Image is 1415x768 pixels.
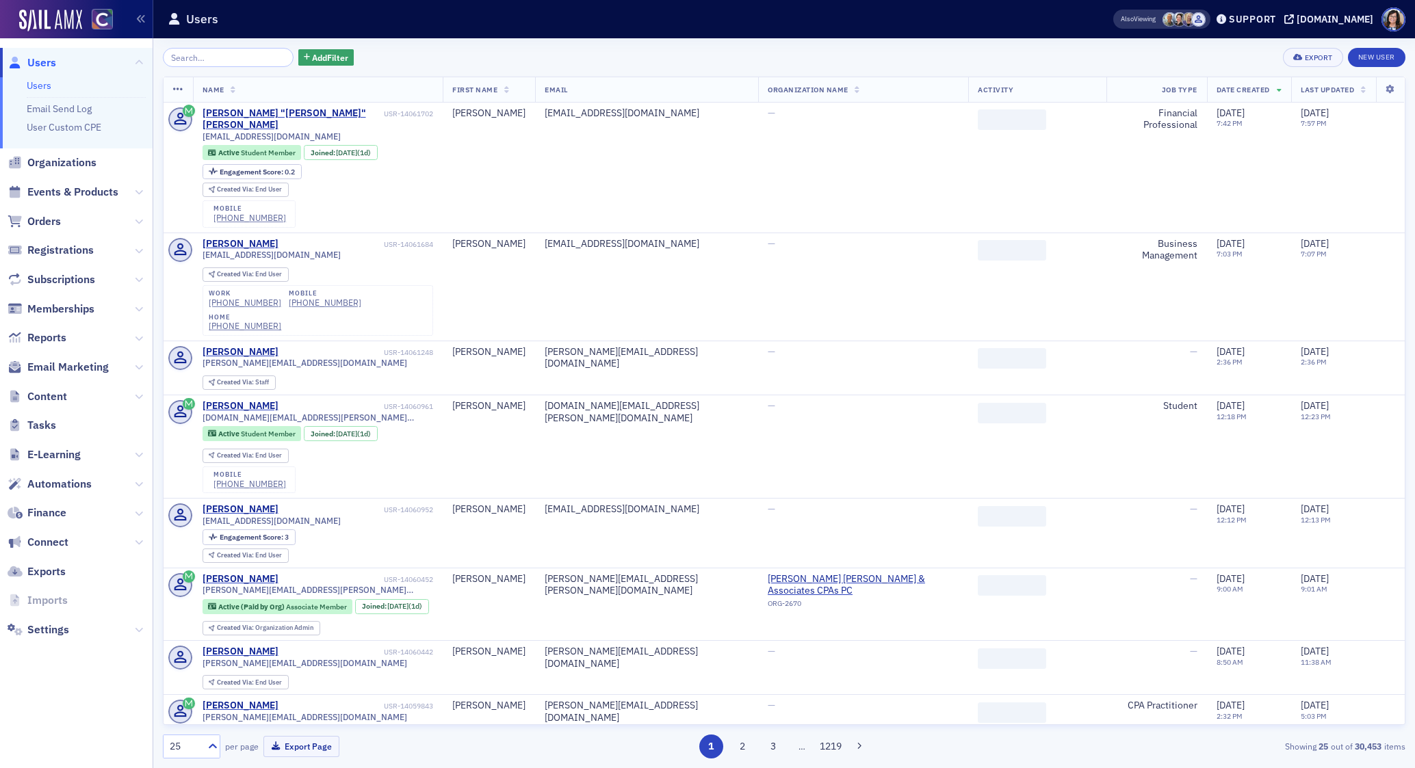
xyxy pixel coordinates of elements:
div: Created Via: End User [203,449,289,463]
span: [PERSON_NAME][EMAIL_ADDRESS][DOMAIN_NAME] [203,658,407,668]
span: Joined : [362,602,388,611]
a: Users [8,55,56,70]
span: — [768,237,775,250]
span: Activity [978,85,1013,94]
span: Associate Member [286,602,347,611]
time: 5:03 PM [1301,711,1327,721]
div: USR-14060961 [281,402,433,411]
div: (1d) [336,148,371,157]
div: [EMAIL_ADDRESS][DOMAIN_NAME] [545,107,749,120]
span: Joined : [311,429,337,438]
span: Events & Products [27,185,118,200]
span: ‌ [978,240,1046,261]
span: Pamela Galey-Coleman [1172,12,1186,27]
a: [PHONE_NUMBER] [213,479,286,489]
div: End User [217,186,282,194]
span: Content [27,389,67,404]
div: Active (Paid by Org): Active (Paid by Org): Associate Member [203,599,353,614]
div: ORG-2670 [768,599,959,613]
span: — [768,645,775,657]
span: Created Via : [217,378,255,386]
span: Engagement Score : [220,167,285,176]
time: 7:07 PM [1301,249,1327,259]
a: [PERSON_NAME] [203,700,278,712]
a: New User [1348,48,1405,67]
div: [DOMAIN_NAME][EMAIL_ADDRESS][PERSON_NAME][DOMAIN_NAME] [545,400,749,424]
span: Organization Name [768,85,848,94]
span: — [768,399,775,412]
a: Registrations [8,243,94,258]
div: Engagement Score: 3 [203,529,296,544]
div: [EMAIL_ADDRESS][DOMAIN_NAME] [545,238,749,250]
span: Active (Paid by Org) [218,602,286,611]
span: [DATE] [1301,237,1329,250]
a: Memberships [8,302,94,317]
a: Tasks [8,418,56,433]
div: [PERSON_NAME] [452,503,525,516]
span: [DATE] [1301,399,1329,412]
a: [PERSON_NAME] [203,400,278,412]
span: Active [218,429,241,438]
div: USR-14060952 [281,505,433,514]
span: Connect [27,535,68,550]
a: [PERSON_NAME] [203,503,278,516]
label: per page [225,740,259,752]
div: work [209,289,281,297]
span: — [1190,345,1197,358]
a: [PERSON_NAME] [203,573,278,585]
time: 2:36 PM [1217,357,1243,367]
a: [PERSON_NAME] [203,646,278,658]
span: — [768,345,775,358]
span: Reports [27,330,66,345]
time: 12:13 PM [1301,515,1331,525]
span: Profile [1381,8,1405,31]
div: Business Management [1116,238,1197,262]
div: USR-14060442 [281,648,433,657]
div: [DOMAIN_NAME] [1297,13,1373,25]
span: [DATE] [1217,399,1245,412]
a: [PHONE_NUMBER] [289,297,361,308]
span: Job Type [1162,85,1197,94]
span: Add Filter [312,51,348,64]
div: mobile [213,204,286,213]
span: First Name [452,85,497,94]
button: Export [1283,48,1342,67]
div: [PERSON_NAME] [452,346,525,358]
div: Organization Admin [217,624,313,632]
span: Registrations [27,243,94,258]
a: [PHONE_NUMBER] [213,213,286,223]
div: Active: Active: Student Member [203,426,302,441]
a: User Custom CPE [27,121,101,133]
span: Created Via : [217,269,255,278]
span: [DATE] [1301,645,1329,657]
strong: 30,453 [1353,740,1384,752]
span: ‌ [978,506,1046,527]
span: — [768,107,775,119]
a: Content [8,389,67,404]
time: 11:38 AM [1301,657,1332,667]
span: Exports [27,564,66,579]
time: 7:03 PM [1217,249,1243,259]
span: Settings [27,622,69,637]
span: Email [545,85,568,94]
button: 2 [730,734,754,758]
span: Memberships [27,302,94,317]
div: [PERSON_NAME] [452,646,525,658]
time: 9:00 AM [1217,584,1243,594]
span: Last Updated [1301,85,1354,94]
span: Created Via : [217,623,255,632]
span: [EMAIL_ADDRESS][DOMAIN_NAME] [203,131,341,142]
div: mobile [213,471,286,479]
span: Users [27,55,56,70]
span: Soukup Bush & Associates CPAs PC [768,573,959,597]
span: [DATE] [1217,699,1245,711]
span: — [1190,645,1197,657]
button: 1219 [819,734,843,758]
div: (1d) [336,429,371,438]
span: [DATE] [1217,645,1245,657]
